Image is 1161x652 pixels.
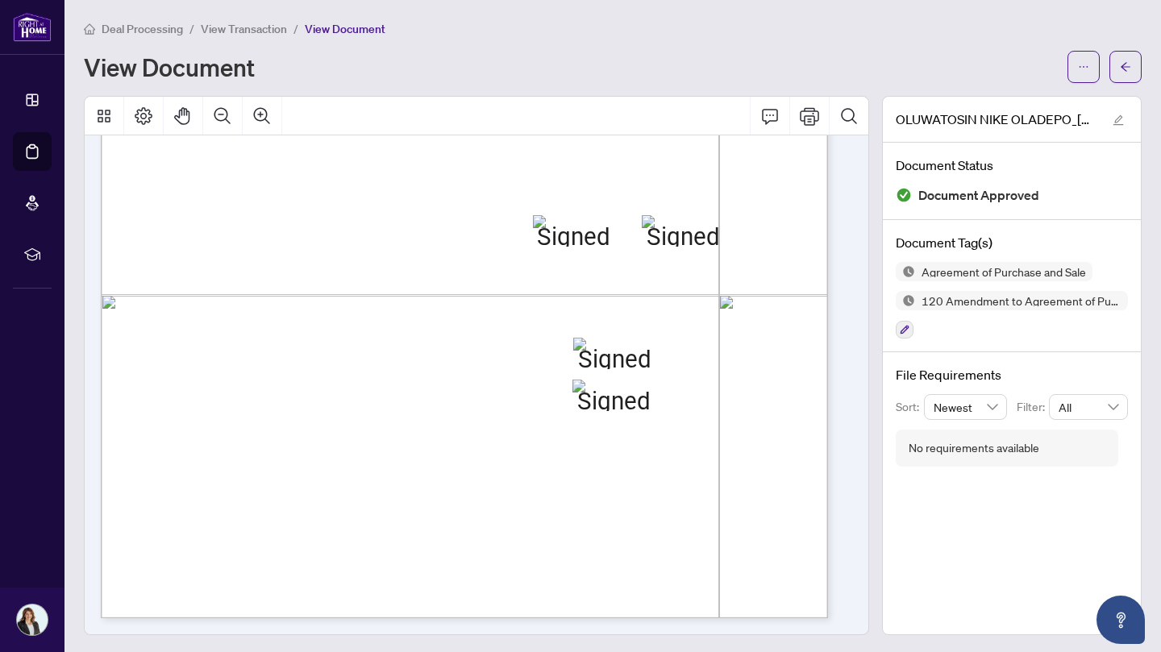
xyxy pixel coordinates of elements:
span: home [84,23,95,35]
span: Newest [934,395,998,419]
span: View Transaction [201,22,287,36]
span: Document Approved [918,185,1039,206]
h4: File Requirements [896,365,1128,384]
span: Deal Processing [102,22,183,36]
img: Profile Icon [17,604,48,635]
img: Status Icon [896,291,915,310]
span: OLUWATOSIN NIKE OLADEPO_[DATE] 16_37_06 2_signed 1 2.pdf [896,110,1097,129]
img: Status Icon [896,262,915,281]
span: 120 Amendment to Agreement of Purchase and Sale [915,295,1128,306]
li: / [293,19,298,38]
div: No requirements available [909,439,1039,457]
span: arrow-left [1120,61,1131,73]
span: Agreement of Purchase and Sale [915,266,1092,277]
img: logo [13,12,52,42]
h4: Document Status [896,156,1128,175]
button: Open asap [1096,596,1145,644]
h1: View Document [84,54,255,80]
span: edit [1113,114,1124,126]
span: ellipsis [1078,61,1089,73]
li: / [189,19,194,38]
p: Sort: [896,398,924,416]
h4: Document Tag(s) [896,233,1128,252]
span: All [1059,395,1118,419]
img: Document Status [896,187,912,203]
span: View Document [305,22,385,36]
p: Filter: [1017,398,1049,416]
